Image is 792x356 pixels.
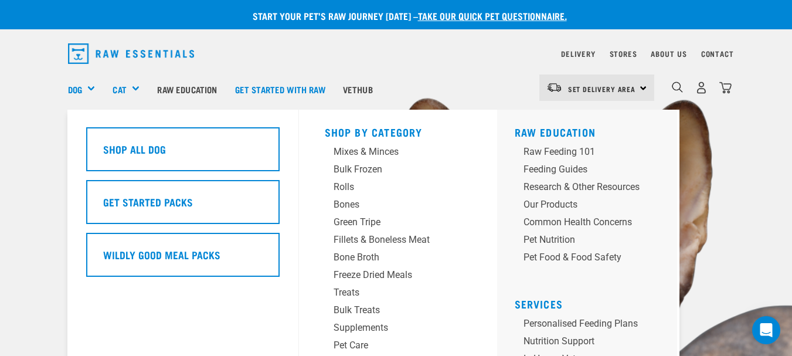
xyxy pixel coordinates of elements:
[334,250,443,265] div: Bone Broth
[325,126,471,135] h5: Shop By Category
[515,334,668,352] a: Nutrition Support
[325,250,471,268] a: Bone Broth
[113,83,126,96] a: Cat
[226,66,334,113] a: Get started with Raw
[515,198,668,215] a: Our Products
[325,286,471,303] a: Treats
[672,82,683,93] img: home-icon-1@2x.png
[103,194,193,209] h5: Get Started Packs
[325,145,471,162] a: Mixes & Minces
[325,338,471,356] a: Pet Care
[546,82,562,93] img: van-moving.png
[524,215,640,229] div: Common Health Concerns
[68,83,82,96] a: Dog
[148,66,226,113] a: Raw Education
[325,215,471,233] a: Green Tripe
[325,180,471,198] a: Rolls
[524,198,640,212] div: Our Products
[103,141,166,157] h5: Shop All Dog
[86,127,280,180] a: Shop All Dog
[515,162,668,180] a: Feeding Guides
[515,215,668,233] a: Common Health Concerns
[524,145,640,159] div: Raw Feeding 101
[334,162,443,177] div: Bulk Frozen
[610,52,637,56] a: Stores
[524,180,640,194] div: Research & Other Resources
[515,233,668,250] a: Pet Nutrition
[86,180,280,233] a: Get Started Packs
[701,52,734,56] a: Contact
[334,286,443,300] div: Treats
[515,250,668,268] a: Pet Food & Food Safety
[103,247,220,262] h5: Wildly Good Meal Packs
[568,87,636,91] span: Set Delivery Area
[651,52,686,56] a: About Us
[334,66,382,113] a: Vethub
[515,317,668,334] a: Personalised Feeding Plans
[59,39,734,69] nav: dropdown navigation
[86,233,280,286] a: Wildly Good Meal Packs
[325,268,471,286] a: Freeze Dried Meals
[334,321,443,335] div: Supplements
[334,303,443,317] div: Bulk Treats
[325,162,471,180] a: Bulk Frozen
[325,303,471,321] a: Bulk Treats
[325,321,471,338] a: Supplements
[524,162,640,177] div: Feeding Guides
[334,233,443,247] div: Fillets & Boneless Meat
[752,316,780,344] div: Open Intercom Messenger
[418,13,567,18] a: take our quick pet questionnaire.
[334,198,443,212] div: Bones
[515,145,668,162] a: Raw Feeding 101
[334,268,443,282] div: Freeze Dried Meals
[524,233,640,247] div: Pet Nutrition
[719,82,732,94] img: home-icon@2x.png
[334,180,443,194] div: Rolls
[515,129,596,135] a: Raw Education
[325,233,471,250] a: Fillets & Boneless Meat
[334,338,443,352] div: Pet Care
[68,43,195,64] img: Raw Essentials Logo
[524,250,640,265] div: Pet Food & Food Safety
[695,82,708,94] img: user.png
[515,298,668,307] h5: Services
[561,52,595,56] a: Delivery
[334,215,443,229] div: Green Tripe
[515,180,668,198] a: Research & Other Resources
[334,145,443,159] div: Mixes & Minces
[325,198,471,215] a: Bones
